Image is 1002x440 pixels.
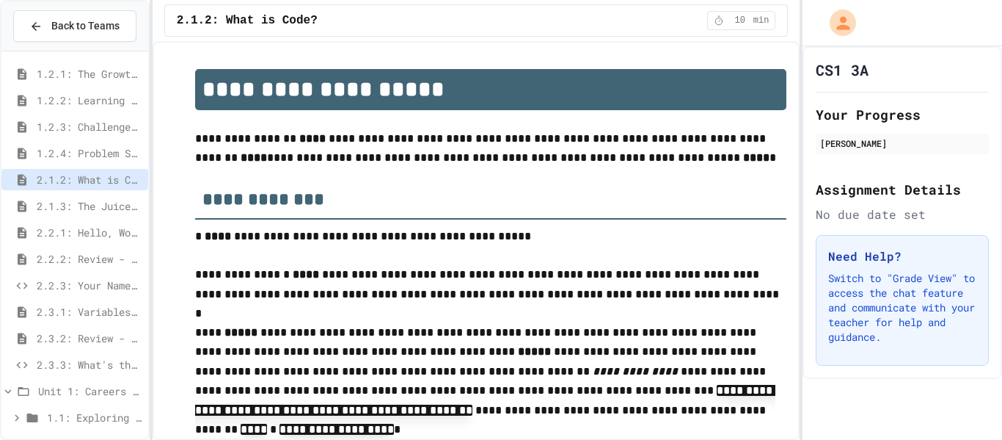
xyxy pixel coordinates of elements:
h2: Your Progress [816,104,989,125]
span: Back to Teams [51,18,120,34]
span: 1.2.4: Problem Solving Practice [37,145,142,161]
span: 2.2.2: Review - Hello, World! [37,251,142,267]
span: Unit 1: Careers & Professionalism [38,383,142,399]
span: 1.2.3: Challenge Problem - The Bridge [37,119,142,134]
div: My Account [814,6,860,40]
div: No due date set [816,206,989,223]
div: [PERSON_NAME] [820,137,984,150]
h2: Assignment Details [816,179,989,200]
span: 2.3.3: What's the Type? [37,357,142,372]
span: 2.3.2: Review - Variables and Data Types [37,331,142,346]
span: 2.3.1: Variables and Data Types [37,304,142,320]
span: 2.2.3: Your Name and Favorite Movie [37,278,142,293]
p: Switch to "Grade View" to access the chat feature and communicate with your teacher for help and ... [828,271,976,345]
span: min [753,15,769,26]
span: 1.2.1: The Growth Mindset [37,66,142,82]
h3: Need Help? [828,248,976,265]
span: 2.1.3: The JuiceMind IDE [37,198,142,214]
span: 1.1: Exploring CS Careers [47,410,142,425]
span: 2.2.1: Hello, World! [37,225,142,240]
button: Back to Teams [13,10,136,42]
span: 10 [728,15,752,26]
span: 1.2.2: Learning to Solve Hard Problems [37,93,142,108]
span: 2.1.2: What is Code? [177,12,318,29]
h1: CS1 3A [816,59,868,80]
span: 2.1.2: What is Code? [37,172,142,187]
